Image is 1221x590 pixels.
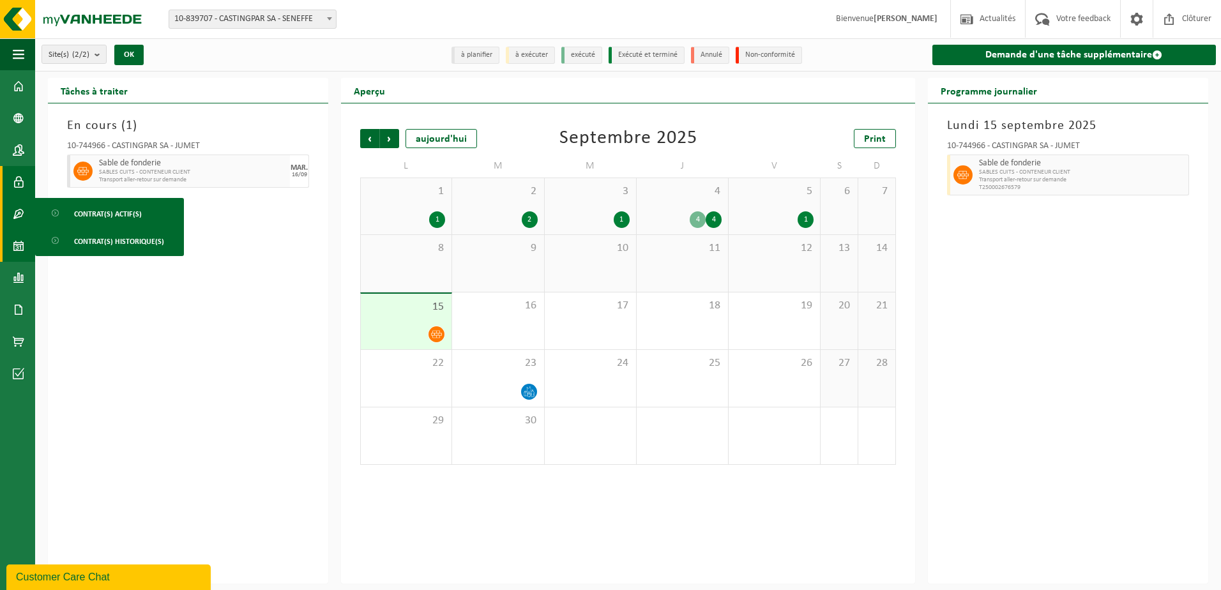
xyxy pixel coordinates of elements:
span: 24 [551,356,630,370]
span: 22 [367,356,445,370]
div: 16/09 [292,172,307,178]
count: (2/2) [72,50,89,59]
div: aujourd'hui [406,129,477,148]
a: Contrat(s) actif(s) [38,201,181,225]
li: Annulé [691,47,729,64]
span: 27 [827,356,851,370]
span: 20 [827,299,851,313]
div: 2 [522,211,538,228]
span: 5 [735,185,814,199]
h3: En cours ( ) [67,116,309,135]
span: 8 [367,241,445,255]
span: Précédent [360,129,379,148]
span: 7 [865,185,889,199]
span: Print [864,134,886,144]
span: 9 [459,241,537,255]
span: Contrat(s) historique(s) [74,229,164,253]
span: Sable de fonderie [99,158,287,169]
span: 29 [367,414,445,428]
div: 1 [614,211,630,228]
button: Site(s)(2/2) [42,45,107,64]
span: 18 [643,299,722,313]
span: 1 [367,185,445,199]
td: L [360,155,452,178]
h2: Tâches à traiter [48,78,140,103]
span: Site(s) [49,45,89,64]
span: Suivant [380,129,399,148]
span: 13 [827,241,851,255]
span: Transport aller-retour sur demande [979,176,1185,184]
span: 23 [459,356,537,370]
span: SABLES CUITS - CONTENEUR CLIENT [99,169,287,176]
td: V [729,155,821,178]
span: 2 [459,185,537,199]
h2: Aperçu [341,78,398,103]
span: 14 [865,241,889,255]
li: exécuté [561,47,602,64]
td: D [858,155,896,178]
td: J [637,155,729,178]
span: SABLES CUITS - CONTENEUR CLIENT [979,169,1185,176]
div: 1 [429,211,445,228]
h2: Programme journalier [928,78,1050,103]
iframe: chat widget [6,562,213,590]
span: 28 [865,356,889,370]
span: 15 [367,300,445,314]
div: 10-744966 - CASTINGPAR SA - JUMET [947,142,1189,155]
span: 25 [643,356,722,370]
li: à exécuter [506,47,555,64]
td: M [545,155,637,178]
span: Contrat(s) actif(s) [74,202,142,226]
div: 10-744966 - CASTINGPAR SA - JUMET [67,142,309,155]
a: Print [854,129,896,148]
span: T250002676579 [979,184,1185,192]
span: Transport aller-retour sur demande [99,176,287,184]
h3: Lundi 15 septembre 2025 [947,116,1189,135]
button: OK [114,45,144,65]
span: 6 [827,185,851,199]
a: Demande d'une tâche supplémentaire [932,45,1216,65]
span: 26 [735,356,814,370]
span: 1 [126,119,133,132]
div: MAR. [291,164,308,172]
span: 21 [865,299,889,313]
strong: [PERSON_NAME] [874,14,937,24]
span: 16 [459,299,537,313]
div: 4 [706,211,722,228]
span: 30 [459,414,537,428]
li: Non-conformité [736,47,802,64]
div: Septembre 2025 [559,129,697,148]
span: 10 [551,241,630,255]
div: 1 [798,211,814,228]
a: Contrat(s) historique(s) [38,229,181,253]
span: 10-839707 - CASTINGPAR SA - SENEFFE [169,10,337,29]
span: 10-839707 - CASTINGPAR SA - SENEFFE [169,10,336,28]
span: 19 [735,299,814,313]
span: Sable de fonderie [979,158,1185,169]
td: M [452,155,544,178]
td: S [821,155,858,178]
li: à planifier [451,47,499,64]
span: 12 [735,241,814,255]
span: 3 [551,185,630,199]
span: 11 [643,241,722,255]
span: 4 [643,185,722,199]
li: Exécuté et terminé [609,47,685,64]
span: 17 [551,299,630,313]
div: 4 [690,211,706,228]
